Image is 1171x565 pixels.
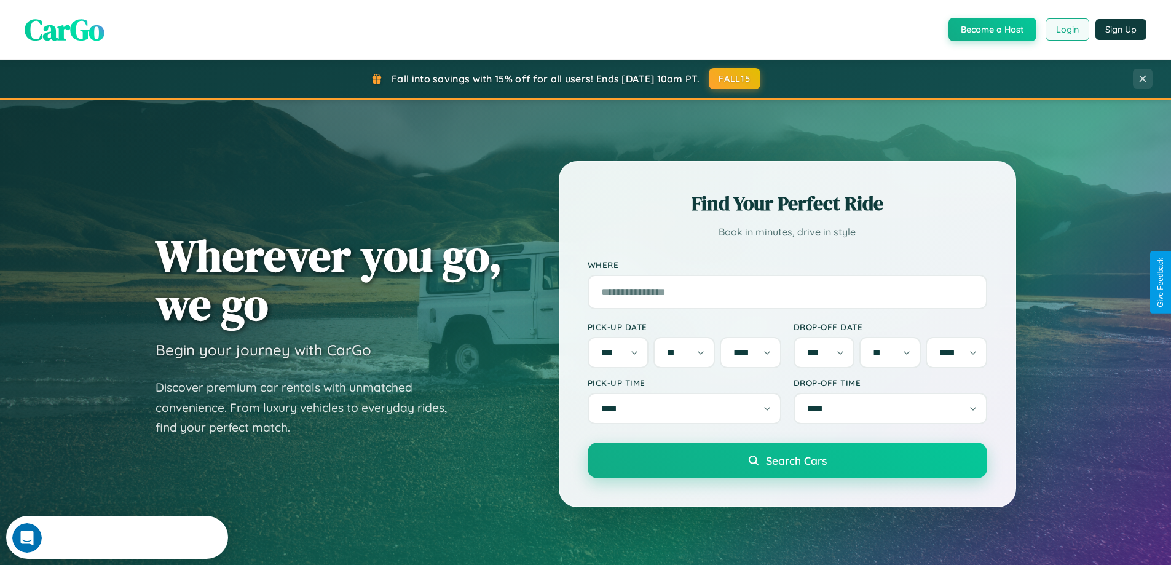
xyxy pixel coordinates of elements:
label: Drop-off Time [794,377,987,388]
h2: Find Your Perfect Ride [588,190,987,217]
span: CarGo [25,9,104,50]
p: Book in minutes, drive in style [588,223,987,241]
p: Discover premium car rentals with unmatched convenience. From luxury vehicles to everyday rides, ... [156,377,463,438]
button: Search Cars [588,443,987,478]
div: The team will reply as soon as they can [46,20,217,33]
label: Drop-off Date [794,322,987,332]
div: Give Feedback [1156,258,1165,307]
iframe: Intercom live chat discovery launcher [6,516,228,559]
label: Pick-up Time [588,377,781,388]
div: Need help? [46,10,217,20]
button: Become a Host [948,18,1036,41]
button: FALL15 [709,68,760,89]
div: Open Intercom Messenger [5,5,229,39]
label: Where [588,259,987,270]
h1: Wherever you go, we go [156,231,502,328]
label: Pick-up Date [588,322,781,332]
h3: Begin your journey with CarGo [156,341,371,359]
button: Sign Up [1095,19,1146,40]
span: Fall into savings with 15% off for all users! Ends [DATE] 10am PT. [392,73,700,85]
button: Login [1046,18,1089,41]
iframe: Intercom live chat [12,523,42,553]
span: Search Cars [766,454,827,467]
